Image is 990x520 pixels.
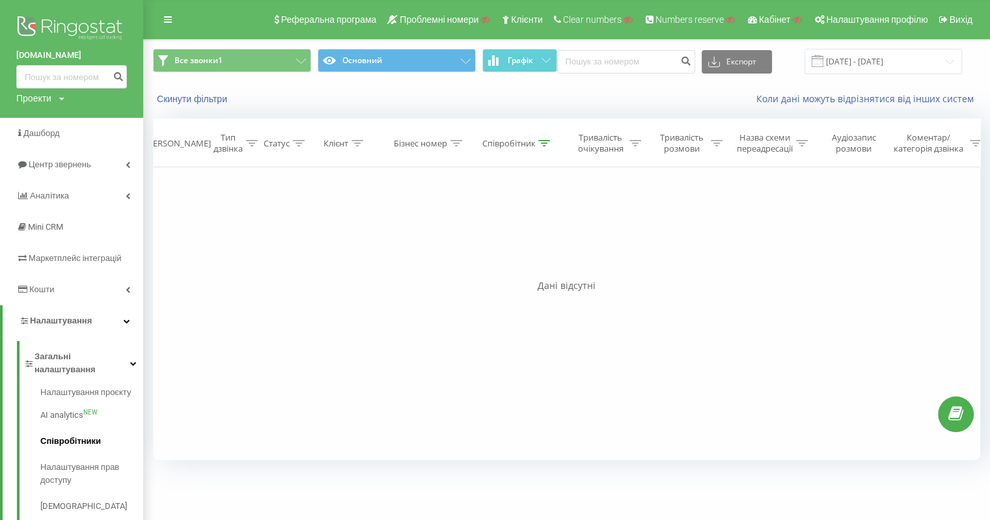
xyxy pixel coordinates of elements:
[950,14,972,25] span: Вихід
[563,14,622,25] span: Clear numbers
[264,138,290,149] div: Статус
[511,14,543,25] span: Клієнти
[40,493,143,519] a: [DEMOGRAPHIC_DATA]
[30,191,69,200] span: Аналiтика
[23,128,60,138] span: Дашборд
[482,49,557,72] button: Графік
[34,350,130,376] span: Загальні налаштування
[40,500,127,513] span: [DEMOGRAPHIC_DATA]
[153,49,311,72] button: Все звонки1
[30,316,92,325] span: Налаштування
[655,14,724,25] span: Numbers reserve
[890,132,967,154] div: Коментар/категорія дзвінка
[826,14,928,25] span: Налаштування профілю
[557,50,695,74] input: Пошук за номером
[737,132,793,154] div: Назва схеми переадресації
[40,461,137,487] span: Налаштування прав доступу
[174,55,223,66] span: Все звонки1
[756,92,980,105] a: Коли дані можуть відрізнятися вiд інших систем
[40,402,143,428] a: AI analyticsNEW
[40,386,131,399] span: Налаштування проєкту
[3,305,143,336] a: Налаштування
[153,279,980,292] div: Дані відсутні
[16,92,51,105] div: Проекти
[656,132,708,154] div: Тривалість розмови
[16,13,127,46] img: Ringostat logo
[40,386,143,402] a: Налаштування проєкту
[213,132,243,154] div: Тип дзвінка
[400,14,478,25] span: Проблемні номери
[29,159,91,169] span: Центр звернень
[482,138,535,149] div: Співробітник
[29,253,122,263] span: Маркетплейс інтеграцій
[508,56,533,65] span: Графік
[29,284,54,294] span: Кошти
[575,132,626,154] div: Тривалість очікування
[28,222,63,232] span: Mini CRM
[318,49,476,72] button: Основний
[145,138,211,149] div: [PERSON_NAME]
[281,14,377,25] span: Реферальна програма
[40,454,143,493] a: Налаштування прав доступу
[16,49,127,62] a: [DOMAIN_NAME]
[40,409,83,422] span: AI analytics
[702,50,772,74] button: Експорт
[153,93,234,105] button: Скинути фільтри
[394,138,447,149] div: Бізнес номер
[40,428,143,454] a: Співробітники
[40,435,101,448] span: Співробітники
[16,65,127,89] input: Пошук за номером
[759,14,791,25] span: Кабінет
[23,341,143,381] a: Загальні налаштування
[323,138,348,149] div: Клієнт
[822,132,885,154] div: Аудіозапис розмови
